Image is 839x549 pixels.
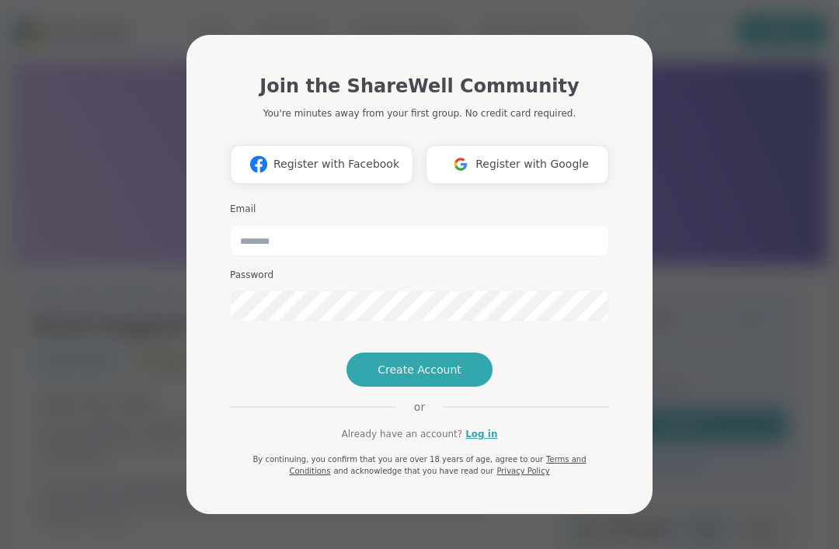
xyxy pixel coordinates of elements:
[496,467,549,475] a: Privacy Policy
[426,145,609,184] button: Register with Google
[230,203,609,216] h3: Email
[230,269,609,282] h3: Password
[289,455,586,475] a: Terms and Conditions
[273,156,399,172] span: Register with Facebook
[230,145,413,184] button: Register with Facebook
[378,362,461,377] span: Create Account
[244,150,273,179] img: ShareWell Logomark
[446,150,475,179] img: ShareWell Logomark
[252,455,543,464] span: By continuing, you confirm that you are over 18 years of age, agree to our
[341,427,462,441] span: Already have an account?
[475,156,589,172] span: Register with Google
[259,72,579,100] h1: Join the ShareWell Community
[333,467,493,475] span: and acknowledge that you have read our
[465,427,497,441] a: Log in
[263,106,576,120] p: You're minutes away from your first group. No credit card required.
[346,353,493,387] button: Create Account
[395,399,444,415] span: or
